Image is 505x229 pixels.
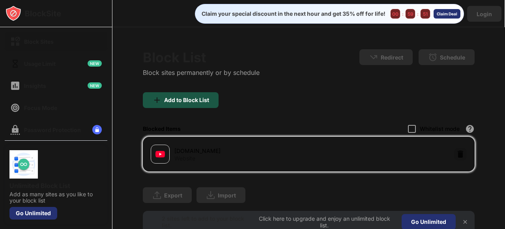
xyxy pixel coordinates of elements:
img: x-button.svg [462,219,468,225]
div: Export [164,192,182,199]
img: block-on.svg [10,37,20,47]
img: lock-menu.svg [92,125,102,134]
div: Password Protection [24,127,81,133]
img: time-usage-off.svg [10,59,20,69]
img: insights-off.svg [10,81,20,91]
div: Click here to upgrade and enjoy an unlimited block list. [256,215,392,229]
div: Redirect [381,54,403,61]
div: 51 [423,11,428,17]
img: logo-blocksite.svg [6,6,61,21]
img: push-block-list.svg [9,150,38,179]
div: Block List [143,49,260,65]
div: [DOMAIN_NAME] [174,147,309,155]
img: password-protection-off.svg [10,125,20,135]
div: Go Unlimited [9,207,57,220]
img: new-icon.svg [88,60,102,67]
div: : [415,9,420,19]
img: new-icon.svg [88,82,102,89]
img: focus-off.svg [10,103,20,113]
img: favicons [155,149,165,159]
div: Claim Deal [437,11,457,16]
div: Usage Limit [24,60,56,67]
div: Website [174,155,195,162]
div: Import [218,192,236,199]
div: Add to Block List [164,97,209,103]
div: Add as many sites as you like to your block list [9,191,103,204]
div: Unlimited Block List [9,182,103,190]
div: Claim your special discount in the next hour and get 35% off for life! [197,10,385,17]
div: 00 [392,11,398,17]
div: Blocked Items [143,125,181,132]
div: : [400,9,405,19]
div: Focus Mode [24,104,57,111]
div: Block Sites [24,38,54,45]
div: Block sites permanently or by schedule [143,69,260,76]
div: 2 sites left to add to your block list. [162,215,252,229]
div: Whitelist mode [420,125,460,132]
div: Login [477,11,492,17]
div: Insights [24,82,46,89]
div: 59 [408,11,413,17]
div: Schedule [440,54,465,61]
